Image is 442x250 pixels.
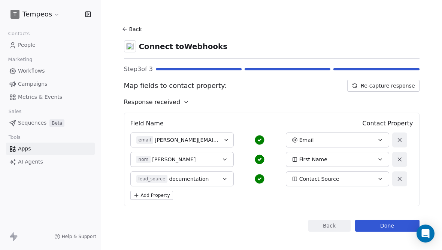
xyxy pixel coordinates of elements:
a: Workflows [6,65,95,77]
span: Step 3 of 3 [124,65,153,74]
span: Help & Support [62,234,96,240]
div: Open Intercom Messenger [417,225,435,243]
button: Back [121,22,145,36]
span: documentation [169,175,209,183]
span: Sales [5,106,25,117]
a: SequencesBeta [6,117,95,129]
a: Campaigns [6,78,95,90]
span: Connect to Webhooks [139,41,228,52]
span: Map fields to contact property: [124,81,227,91]
span: Campaigns [18,80,47,88]
span: Beta [49,119,64,127]
a: AI Agents [6,156,95,168]
a: Apps [6,143,95,155]
span: [PERSON_NAME] [152,156,196,163]
span: Tempeos [22,9,52,19]
span: Email [299,136,314,144]
span: Workflows [18,67,45,75]
a: People [6,39,95,51]
span: Response received [124,98,181,107]
img: webhooks.svg [126,43,134,50]
button: Re-capture response [347,80,419,92]
span: Marketing [5,54,36,65]
span: nom [136,156,151,163]
span: Sequences [18,119,46,127]
span: People [18,41,36,49]
button: Done [355,220,420,232]
button: Add Property [130,191,173,200]
span: Contact Source [299,175,339,183]
span: [PERSON_NAME][EMAIL_ADDRESS][DOMAIN_NAME] [155,136,219,144]
span: Field Name [130,119,164,128]
span: AI Agents [18,158,43,166]
span: Contacts [5,28,33,39]
a: Help & Support [54,234,96,240]
button: Back [308,220,351,232]
span: Metrics & Events [18,93,62,101]
button: TTempeos [9,8,61,21]
span: First Name [299,156,327,163]
span: lead_source [136,175,168,183]
span: Apps [18,145,31,153]
span: T [13,10,17,18]
span: Contact Property [362,119,413,128]
a: Metrics & Events [6,91,95,103]
span: email [136,136,153,144]
span: Tools [5,132,24,143]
